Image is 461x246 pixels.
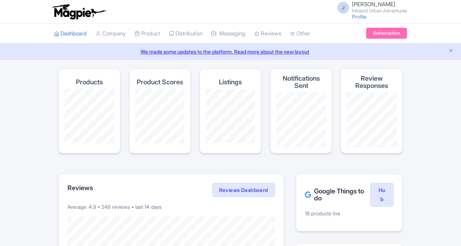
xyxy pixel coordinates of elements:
[337,2,349,14] span: J
[305,210,394,217] p: 18 products live
[67,184,93,192] h2: Reviews
[347,75,396,89] h4: Review Responses
[305,188,370,202] h2: Google Things to do
[352,8,407,13] small: Intrepid Urban Adventures
[76,78,103,86] h4: Products
[219,78,242,86] h4: Listings
[352,1,395,8] span: [PERSON_NAME]
[54,24,87,44] a: Dashboard
[333,1,407,13] a: J [PERSON_NAME] Intrepid Urban Adventures
[67,203,275,211] p: Average: 4.9 • 248 reviews • last 14 days
[4,48,457,55] a: We made some updates to the platform. Read more about the new layout
[352,14,367,20] a: Profile
[254,24,281,44] a: Reviews
[169,24,202,44] a: Distribution
[276,75,326,89] h4: Notifications Sent
[366,28,407,39] a: Subscription
[370,183,394,207] a: Hub
[290,24,310,44] a: Other
[212,183,275,197] a: Reviews Dashboard
[448,47,454,55] button: Close announcement
[50,4,107,20] img: logo-ab69f6fb50320c5b225c76a69d11143b.png
[211,24,245,44] a: Messaging
[135,24,160,44] a: Product
[96,24,126,44] a: Company
[137,78,183,86] h4: Product Scores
